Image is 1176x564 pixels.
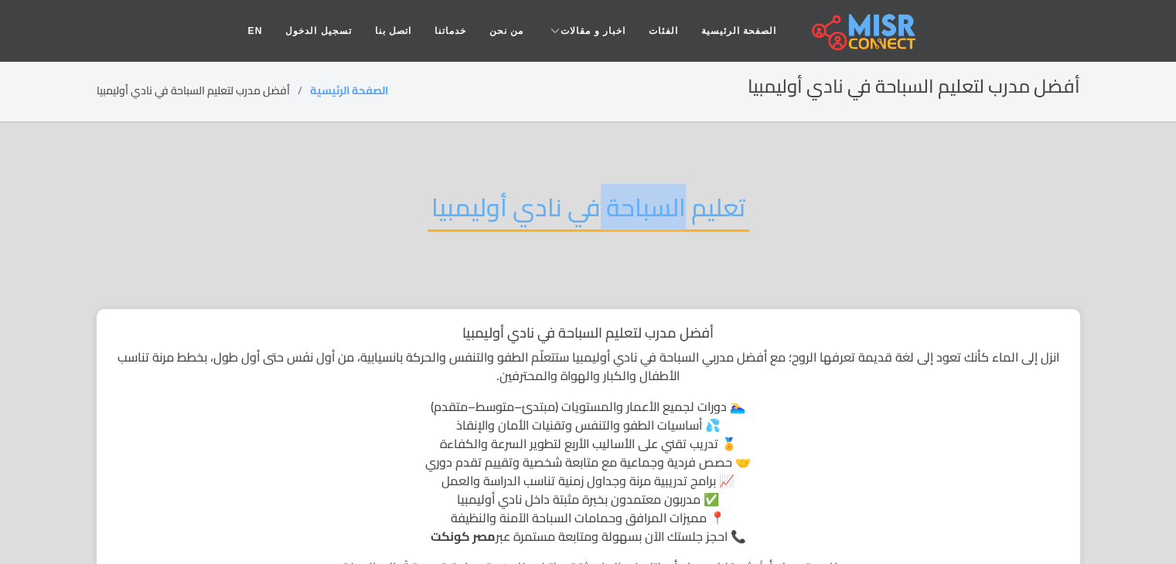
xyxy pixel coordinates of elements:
a: الصفحة الرئيسية [310,80,388,100]
a: الفئات [637,16,690,46]
a: اتصل بنا [363,16,423,46]
a: الصفحة الرئيسية [690,16,788,46]
li: 🏅 تدريب تقني على الأساليب الأربع لتطوير السرعة والكفاءة [112,434,1065,453]
p: انزل إلى الماء كأنك تعود إلى لغة قديمة تعرفها الروح؛ مع أفضل مدربي السباحة في نادي أوليمبيا ستتعل... [112,348,1065,385]
h1: أفضل مدرب لتعليم السباحة في نادي أوليمبيا [112,324,1065,341]
span: اخبار و مقالات [561,24,625,38]
li: 💦 أساسيات الطفو والتنفس وتقنيات الأمان والإنقاذ [112,416,1065,434]
a: خدماتنا [423,16,478,46]
a: تسجيل الدخول [274,16,363,46]
li: 🏊‍♀️ دورات لجميع الأعمار والمستويات (مبتدئ–متوسط–متقدم) [112,397,1065,416]
img: main.misr_connect [812,12,915,50]
h2: تعليم السباحة في نادي أوليمبيا [428,192,749,232]
h2: أفضل مدرب لتعليم السباحة في نادي أوليمبيا [748,76,1080,98]
li: أفضل مدرب لتعليم السباحة في نادي أوليمبيا [97,83,310,99]
li: 📍 مميزات المرافق وحمامات السباحة الآمنة والنظيفة [112,508,1065,527]
a: اخبار و مقالات [535,16,637,46]
li: 📈 برامج تدريبية مرنة وجداول زمنية تناسب الدراسة والعمل [112,471,1065,490]
strong: مصر كونكت [431,525,496,548]
a: EN [237,16,274,46]
li: ✅ مدربون معتمدون بخبرة مثبتة داخل نادي أوليمبيا [112,490,1065,508]
a: من نحن [478,16,535,46]
li: 🤝 حصص فردية وجماعية مع متابعة شخصية وتقييم تقدم دوري [112,453,1065,471]
li: 📞 احجز جلستك الآن بسهولة ومتابعة مستمرة عبر [112,527,1065,545]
